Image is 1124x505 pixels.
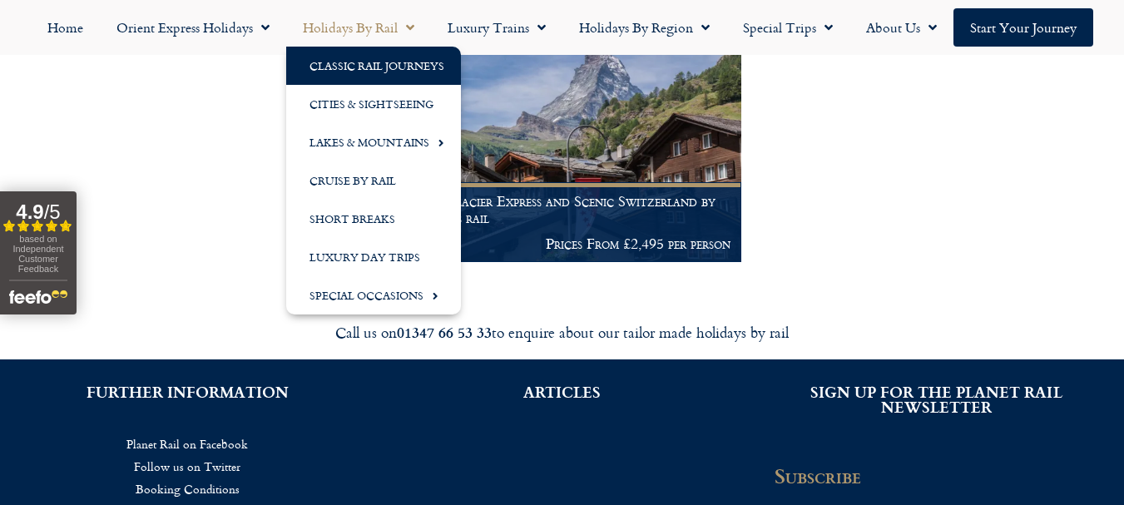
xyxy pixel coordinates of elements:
[286,8,431,47] a: Holidays by Rail
[775,384,1099,414] h2: SIGN UP FOR THE PLANET RAIL NEWSLETTER
[775,464,1032,488] h2: Subscribe
[25,384,349,399] h2: FURTHER INFORMATION
[286,85,461,123] a: Cities & Sightseeing
[25,433,349,455] a: Planet Rail on Facebook
[286,47,461,85] a: Classic Rail Journeys
[100,8,286,47] a: Orient Express Holidays
[726,8,849,47] a: Special Trips
[286,47,461,314] ul: Holidays by Rail
[25,455,349,478] a: Follow us on Twitter
[849,8,953,47] a: About Us
[399,384,724,399] h2: ARTICLES
[25,478,349,500] a: Booking Conditions
[31,8,100,47] a: Home
[8,8,1116,47] nav: Menu
[286,200,461,238] a: Short Breaks
[286,238,461,276] a: Luxury Day Trips
[431,8,562,47] a: Luxury Trains
[562,8,726,47] a: Holidays by Region
[286,276,461,314] a: Special Occasions
[286,161,461,200] a: Cruise by Rail
[953,8,1093,47] a: Start your Journey
[382,17,743,263] a: Luxury Glacier Express and Scenic Switzerland by First Class rail Prices From £2,495 per person
[393,235,730,252] p: Prices From £2,495 per person
[286,123,461,161] a: Lakes & Mountains
[393,193,730,225] h1: Luxury Glacier Express and Scenic Switzerland by First Class rail
[97,323,1028,342] div: Call us on to enquire about our tailor made holidays by rail
[397,321,492,343] strong: 01347 66 53 33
